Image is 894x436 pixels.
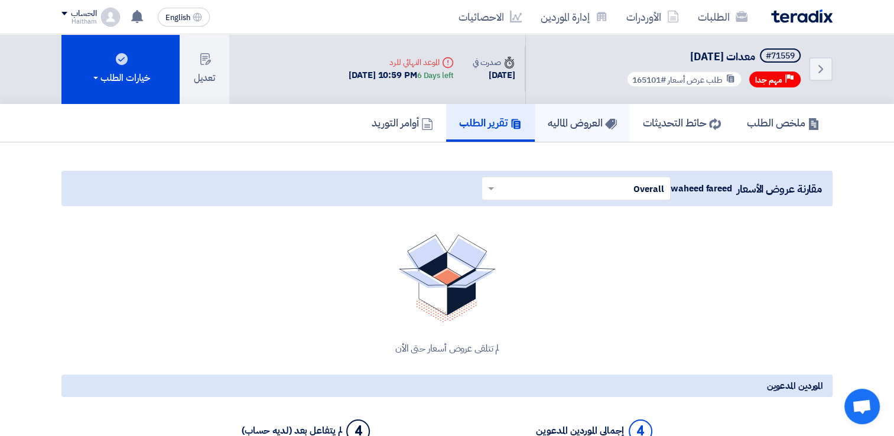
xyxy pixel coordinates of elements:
h5: أوامر التوريد [372,116,433,129]
div: لم تتلقى عروض أسعار حتى الأن [76,341,818,356]
button: English [158,8,210,27]
div: [DATE] [473,69,515,82]
a: ملخص الطلب [734,104,833,142]
img: Teradix logo [771,9,833,23]
div: صدرت في [473,56,515,69]
div: Haitham [61,18,96,25]
a: الطلبات [688,3,757,31]
div: خيارات الطلب [91,71,150,85]
button: تعديل [180,34,229,104]
div: الموعد النهائي للرد [349,56,453,69]
span: مهم جدا [755,74,782,86]
span: الموردين المدعوين [766,379,823,392]
span: English [165,14,190,22]
h5: العروض الماليه [548,116,617,129]
img: No Quotations Found! [399,235,496,323]
a: الأوردرات [617,3,688,31]
span: مقارنة عروض الأسعار [737,181,822,197]
a: أوامر التوريد [359,104,446,142]
h5: تقرير الطلب [459,116,522,129]
a: إدارة الموردين [531,3,617,31]
div: Open chat [844,389,880,424]
a: حائط التحديثات [630,104,734,142]
a: العروض الماليه [535,104,630,142]
a: تقرير الطلب [446,104,535,142]
button: خيارات الطلب [61,34,180,104]
h5: حائط التحديثات [643,116,721,129]
div: 6 Days left [417,70,454,82]
a: الاحصائيات [449,3,531,31]
span: معدات [DATE] [690,48,755,64]
img: profile_test.png [101,8,120,27]
h5: معدات سبتمبر 2025 [624,48,803,65]
span: waheed fareed [671,182,732,195]
span: #165101 [632,74,666,86]
div: [DATE] 10:59 PM [349,69,453,82]
div: الحساب [71,9,96,19]
div: #71559 [766,52,795,60]
h5: ملخص الطلب [747,116,820,129]
span: طلب عرض أسعار [668,74,723,86]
